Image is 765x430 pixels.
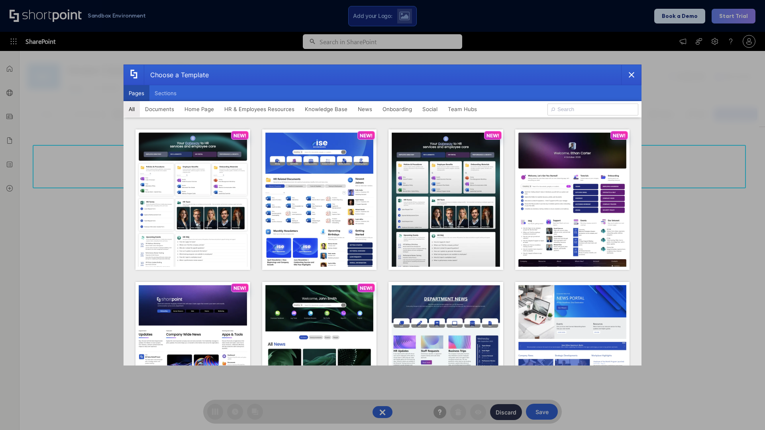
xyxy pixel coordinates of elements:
p: NEW! [233,133,246,139]
button: All [124,101,140,117]
div: Choose a Template [144,65,209,85]
div: template selector [124,64,641,365]
p: NEW! [360,285,373,291]
input: Search [547,104,638,115]
p: NEW! [360,133,373,139]
button: Home Page [179,101,219,117]
button: HR & Employees Resources [219,101,300,117]
button: News [353,101,377,117]
button: Team Hubs [443,101,482,117]
button: Social [417,101,443,117]
button: Knowledge Base [300,101,353,117]
button: Pages [124,85,149,101]
button: Documents [140,101,179,117]
button: Onboarding [377,101,417,117]
p: NEW! [486,133,499,139]
p: NEW! [613,133,626,139]
button: Sections [149,85,182,101]
iframe: Chat Widget [622,338,765,430]
p: NEW! [233,285,246,291]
